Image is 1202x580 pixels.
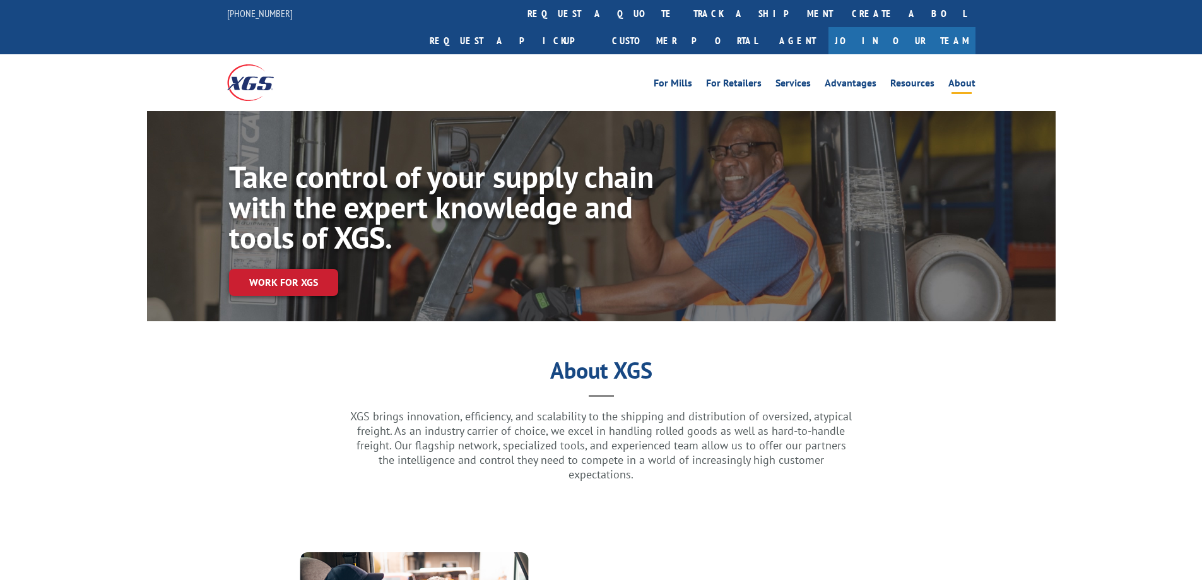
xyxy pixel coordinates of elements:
[948,78,975,92] a: About
[603,27,767,54] a: Customer Portal
[420,27,603,54] a: Request a pickup
[825,78,876,92] a: Advantages
[349,409,854,482] p: XGS brings innovation, efficiency, and scalability to the shipping and distribution of oversized,...
[775,78,811,92] a: Services
[828,27,975,54] a: Join Our Team
[147,362,1056,386] h1: About XGS
[706,78,762,92] a: For Retailers
[229,269,338,296] a: Work for XGS
[654,78,692,92] a: For Mills
[890,78,934,92] a: Resources
[227,7,293,20] a: [PHONE_NUMBER]
[767,27,828,54] a: Agent
[229,162,657,259] h1: Take control of your supply chain with the expert knowledge and tools of XGS.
